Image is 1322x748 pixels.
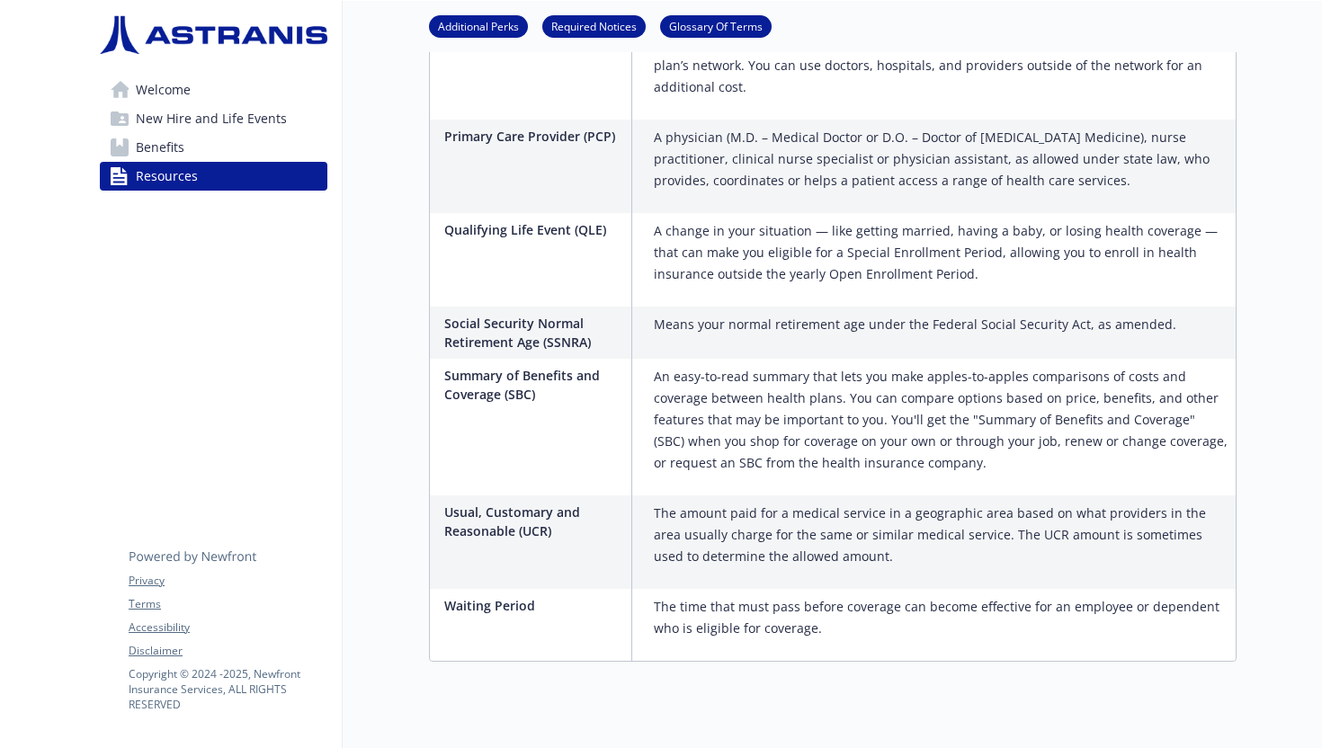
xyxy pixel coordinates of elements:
p: Means your normal retirement age under the Federal Social Security Act, as amended. [654,314,1176,335]
p: Qualifying Life Event (QLE) [444,220,624,239]
p: A change in your situation — like getting married, having a baby, or losing health coverage — tha... [654,220,1228,285]
p: Summary of Benefits and Coverage (SBC) [444,366,624,404]
p: A physician (M.D. – Medical Doctor or D.O. – Doctor of [MEDICAL_DATA] Medicine), nurse practition... [654,127,1228,191]
a: Additional Perks [429,17,528,34]
span: New Hire and Life Events [136,104,287,133]
p: An easy-to-read summary that lets you make apples-to-apples comparisons of costs and coverage bet... [654,366,1228,474]
a: New Hire and Life Events [100,104,327,133]
a: Resources [100,162,327,191]
a: Disclaimer [129,643,326,659]
span: Welcome [136,76,191,104]
span: Resources [136,162,198,191]
p: The time that must pass before coverage can become effective for an employee or dependent who is ... [654,596,1228,639]
a: Welcome [100,76,327,104]
a: Benefits [100,133,327,162]
p: Usual, Customary and Reasonable (UCR) [444,503,624,540]
p: The amount paid for a medical service in a geographic area based on what providers in the area us... [654,503,1228,567]
p: Copyright © 2024 - 2025 , Newfront Insurance Services, ALL RIGHTS RESERVED [129,666,326,712]
p: Primary Care Provider (PCP) [444,127,624,146]
a: Glossary Of Terms [660,17,772,34]
a: Required Notices [542,17,646,34]
p: Waiting Period [444,596,624,615]
p: Social Security Normal Retirement Age (SSNRA) [444,314,624,352]
p: A type of health plan that contracts with medical providers, such as hospitals and doctors, to cr... [654,12,1228,98]
a: Accessibility [129,619,326,636]
a: Terms [129,596,326,612]
a: Privacy [129,573,326,589]
span: Benefits [136,133,184,162]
